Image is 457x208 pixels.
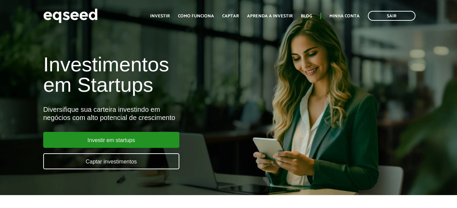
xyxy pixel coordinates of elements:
[43,105,262,122] div: Diversifique sua carteira investindo em negócios com alto potencial de crescimento
[329,14,360,18] a: Minha conta
[247,14,293,18] a: Aprenda a investir
[222,14,239,18] a: Captar
[43,153,179,169] a: Captar investimentos
[150,14,170,18] a: Investir
[368,11,415,21] a: Sair
[301,14,312,18] a: Blog
[43,54,262,95] h1: Investimentos em Startups
[178,14,214,18] a: Como funciona
[43,7,98,25] img: EqSeed
[43,132,179,148] a: Investir em startups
